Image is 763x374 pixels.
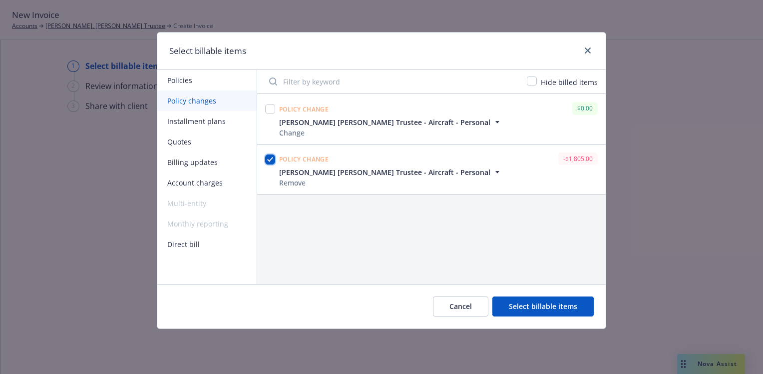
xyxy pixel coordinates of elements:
span: Policy change [279,155,329,163]
button: Quotes [157,131,257,152]
span: Multi-entity [157,193,257,213]
button: Billing updates [157,152,257,172]
span: [PERSON_NAME] [PERSON_NAME] Trustee - Aircraft - Personal [279,117,490,127]
button: Direct bill [157,234,257,254]
button: Installment plans [157,111,257,131]
input: Filter by keyword [263,71,521,91]
a: close [582,44,594,56]
button: Account charges [157,172,257,193]
button: Select billable items [492,296,594,316]
h1: Select billable items [169,44,246,57]
button: [PERSON_NAME] [PERSON_NAME] Trustee - Aircraft - Personal [279,167,502,177]
button: [PERSON_NAME] [PERSON_NAME] Trustee - Aircraft - Personal [279,117,502,127]
button: Cancel [433,296,488,316]
span: [PERSON_NAME] [PERSON_NAME] Trustee - Aircraft - Personal [279,167,490,177]
span: Monthly reporting [157,213,257,234]
div: -$1,805.00 [558,152,598,165]
button: Policy changes [157,90,257,111]
div: $0.00 [572,102,598,114]
div: Change [279,127,502,138]
span: Hide billed items [541,77,598,87]
span: Policy change [279,105,329,113]
div: Remove [279,177,502,188]
button: Policies [157,70,257,90]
